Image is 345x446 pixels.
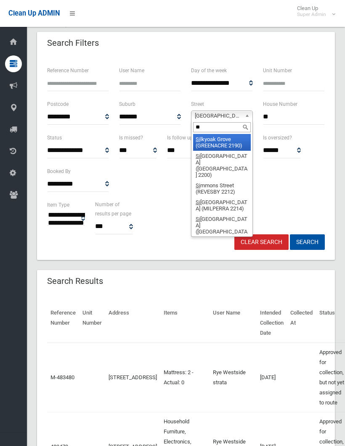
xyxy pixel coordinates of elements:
[95,200,133,218] label: Number of results per page
[47,100,69,109] label: Postcode
[191,100,204,109] label: Street
[47,133,62,142] label: Status
[193,180,251,197] li: mmons Street (REVESBY 2212)
[257,304,287,343] th: Intended Collection Date
[119,133,143,142] label: Is missed?
[193,197,251,214] li: [GEOGRAPHIC_DATA] (MILPERRA 2214)
[196,199,200,205] em: Si
[191,66,227,75] label: Day of the week
[297,11,326,18] small: Super Admin
[196,182,200,189] em: Si
[8,9,60,17] span: Clean Up ADMIN
[196,153,200,159] em: Si
[193,134,251,151] li: lkyoak Grove (GREENACRE 2190)
[119,100,135,109] label: Suburb
[47,66,89,75] label: Reference Number
[47,200,69,210] label: Item Type
[263,100,297,109] label: House Number
[79,304,105,343] th: Unit Number
[37,35,109,51] header: Search Filters
[196,136,200,142] em: Si
[193,214,251,243] li: [GEOGRAPHIC_DATA] ([GEOGRAPHIC_DATA])
[195,111,241,121] span: [GEOGRAPHIC_DATA] (BANKSTOWN 2200)
[37,273,113,289] header: Search Results
[105,304,160,343] th: Address
[109,374,157,380] a: [STREET_ADDRESS]
[234,234,289,250] a: Clear Search
[263,66,292,75] label: Unit Number
[119,66,144,75] label: User Name
[193,151,251,180] li: [GEOGRAPHIC_DATA] ([GEOGRAPHIC_DATA] 2200)
[287,304,316,343] th: Collected At
[257,343,287,412] td: [DATE]
[293,5,334,18] span: Clean Up
[210,343,257,412] td: Rye Westside strata
[196,216,200,222] em: Si
[210,304,257,343] th: User Name
[50,374,74,380] a: M-483480
[290,234,325,250] button: Search
[263,133,292,142] label: Is oversized?
[47,304,79,343] th: Reference Number
[47,167,71,176] label: Booked By
[160,304,210,343] th: Items
[160,343,210,412] td: Mattress: 2 - Actual: 0
[167,133,196,142] label: Is follow up?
